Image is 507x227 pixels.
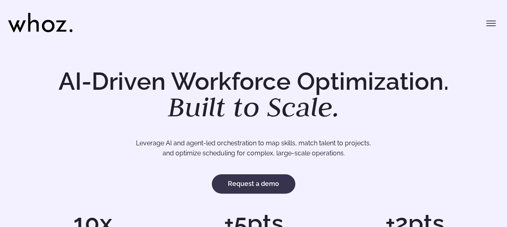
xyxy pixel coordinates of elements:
em: Built to Scale. [168,89,340,124]
p: Leverage AI and agent-led orchestration to map skills, match talent to projects, and optimize sch... [40,138,467,159]
a: Request a demo [212,174,295,194]
h1: AI-Driven Workforce Optimization. [47,69,460,121]
button: Toggle menu [483,15,499,31]
iframe: Chatbot [454,174,496,216]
